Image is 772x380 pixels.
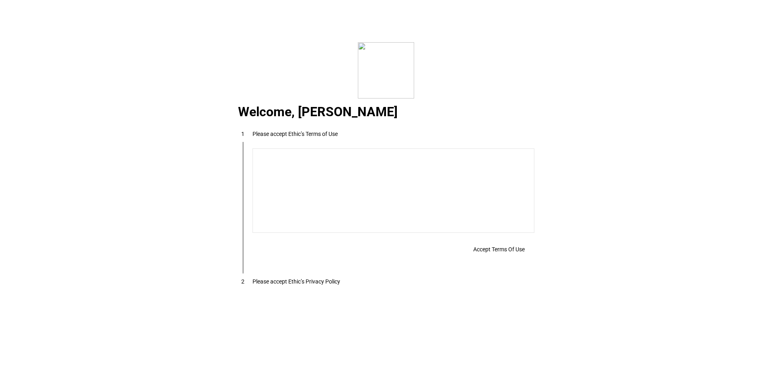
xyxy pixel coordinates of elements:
[241,131,244,137] span: 1
[253,278,340,285] div: Please accept Ethic’s Privacy Policy
[228,108,544,117] div: Welcome, [PERSON_NAME]
[241,278,244,285] span: 2
[358,42,414,99] img: corporate.svg
[253,131,338,137] div: Please accept Ethic’s Terms of Use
